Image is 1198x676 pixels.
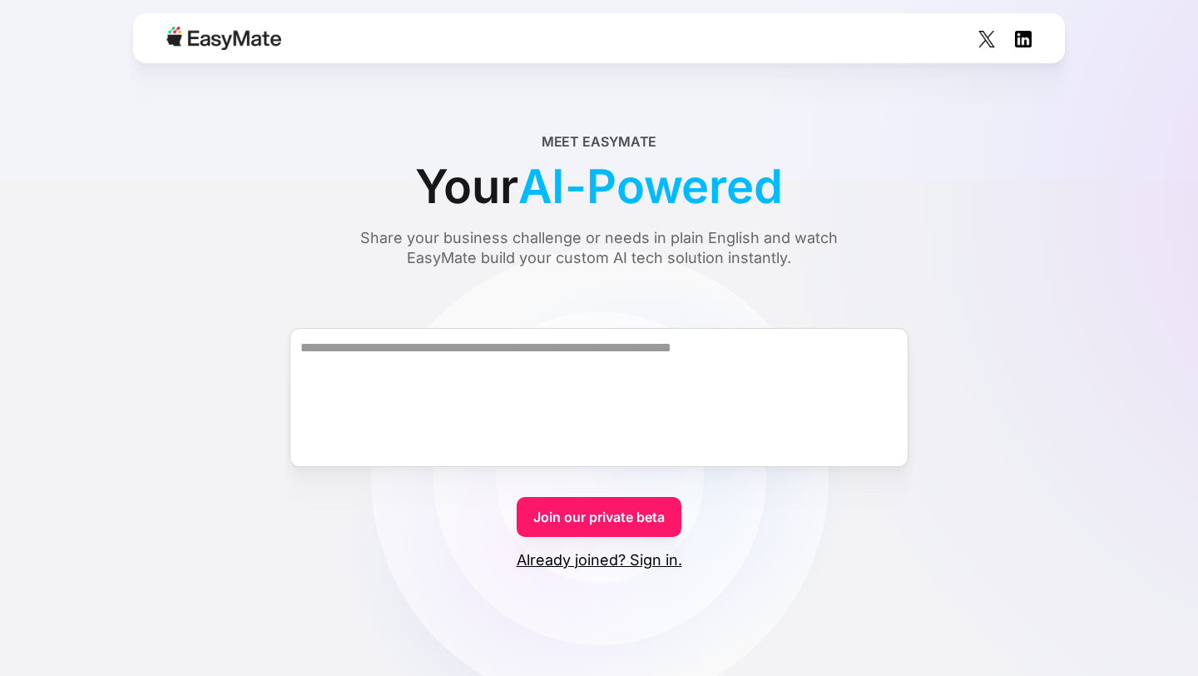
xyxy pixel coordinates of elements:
div: Your [415,152,782,221]
a: Join our private beta [517,497,681,537]
a: Already joined? Sign in. [517,550,682,570]
form: Form [40,298,1158,570]
div: Meet EasyMate [542,132,657,152]
div: Share your business challenge or needs in plain English and watch EasyMate build your custom AI t... [329,228,869,268]
img: Social Icon [978,31,995,47]
img: Social Icon [1015,31,1032,47]
span: AI-Powered [518,152,783,221]
img: Easymate logo [166,27,281,50]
